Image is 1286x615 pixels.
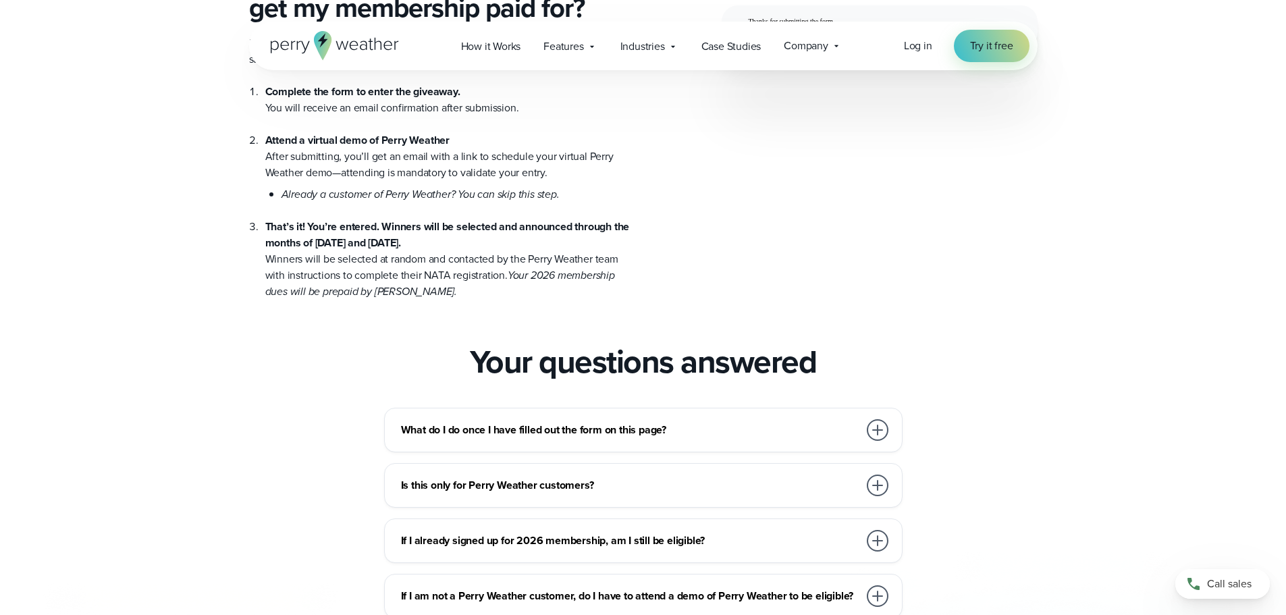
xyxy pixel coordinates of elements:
strong: Attend a virtual demo of Perry Weather [265,132,450,148]
a: Log in [904,38,932,54]
a: Case Studies [690,32,773,60]
a: How it Works [450,32,533,60]
span: Call sales [1207,576,1252,592]
span: Case Studies [701,38,761,55]
span: Try it free [970,38,1013,54]
strong: Complete the form to enter the giveaway. [265,84,460,99]
h3: What do I do once I have filled out the form on this page? [401,422,859,438]
li: After submitting, you’ll get an email with a link to schedule your virtual Perry Weather demo—att... [265,116,633,203]
span: Industries [620,38,665,55]
em: Already a customer of Perry Weather? You can skip this step. [282,186,560,202]
span: How it Works [461,38,521,55]
li: Winners will be selected at random and contacted by the Perry Weather team with instructions to c... [265,203,633,300]
strong: That’s it! You’re entered. Winners will be selected and announced through the months of [DATE] an... [265,219,630,250]
h2: Your questions answered [470,343,817,381]
h3: If I am not a Perry Weather customer, do I have to attend a demo of Perry Weather to be eligible? [401,588,859,604]
span: Log in [904,38,932,53]
span: Company [784,38,828,54]
h3: If I already signed up for 2026 membership, am I still be eligible? [401,533,859,549]
span: Features [543,38,583,55]
h3: Is this only for Perry Weather customers? [401,477,859,493]
li: You will receive an email confirmation after submission. [265,84,633,116]
a: Try it free [954,30,1029,62]
a: Call sales [1175,569,1270,599]
em: Your 2026 membership dues will be prepaid by [PERSON_NAME]. [265,267,615,299]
